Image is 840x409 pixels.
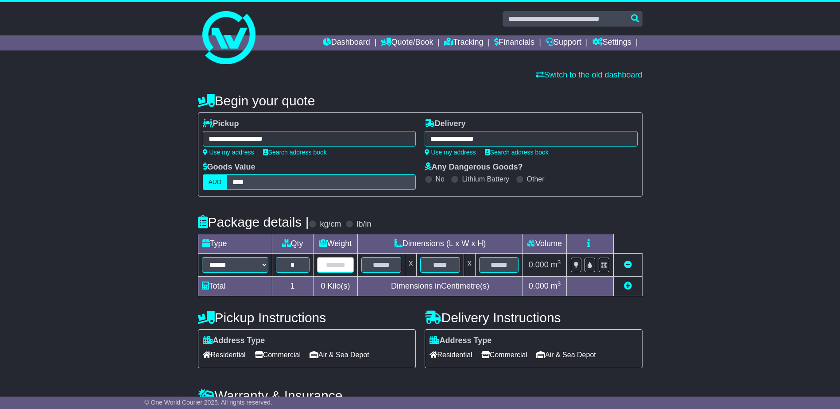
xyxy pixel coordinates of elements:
[546,35,581,50] a: Support
[536,348,596,362] span: Air & Sea Depot
[203,174,228,190] label: AUD
[272,277,313,296] td: 1
[323,35,370,50] a: Dashboard
[592,35,631,50] a: Settings
[425,119,466,129] label: Delivery
[425,310,643,325] h4: Delivery Instructions
[462,175,509,183] label: Lithium Battery
[203,336,265,346] label: Address Type
[425,162,523,172] label: Any Dangerous Goods?
[321,282,325,290] span: 0
[381,35,433,50] a: Quote/Book
[481,348,527,362] span: Commercial
[313,277,358,296] td: Kilo(s)
[198,93,643,108] h4: Begin your quote
[551,260,561,269] span: m
[624,282,632,290] a: Add new item
[425,149,476,156] a: Use my address
[203,149,254,156] a: Use my address
[198,215,309,229] h4: Package details |
[203,119,239,129] label: Pickup
[557,280,561,287] sup: 3
[313,234,358,254] td: Weight
[310,348,369,362] span: Air & Sea Depot
[356,220,371,229] label: lb/in
[144,399,272,406] span: © One World Courier 2025. All rights reserved.
[358,234,523,254] td: Dimensions (L x W x H)
[405,254,417,277] td: x
[444,35,483,50] a: Tracking
[436,175,445,183] label: No
[529,282,549,290] span: 0.000
[203,348,246,362] span: Residential
[358,277,523,296] td: Dimensions in Centimetre(s)
[203,162,255,172] label: Goods Value
[198,234,272,254] td: Type
[523,234,567,254] td: Volume
[198,277,272,296] td: Total
[557,259,561,266] sup: 3
[536,70,642,79] a: Switch to the old dashboard
[430,336,492,346] label: Address Type
[494,35,534,50] a: Financials
[263,149,327,156] a: Search address book
[320,220,341,229] label: kg/cm
[255,348,301,362] span: Commercial
[464,254,475,277] td: x
[624,260,632,269] a: Remove this item
[485,149,549,156] a: Search address book
[430,348,472,362] span: Residential
[527,175,545,183] label: Other
[198,310,416,325] h4: Pickup Instructions
[529,260,549,269] span: 0.000
[198,388,643,403] h4: Warranty & Insurance
[272,234,313,254] td: Qty
[551,282,561,290] span: m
